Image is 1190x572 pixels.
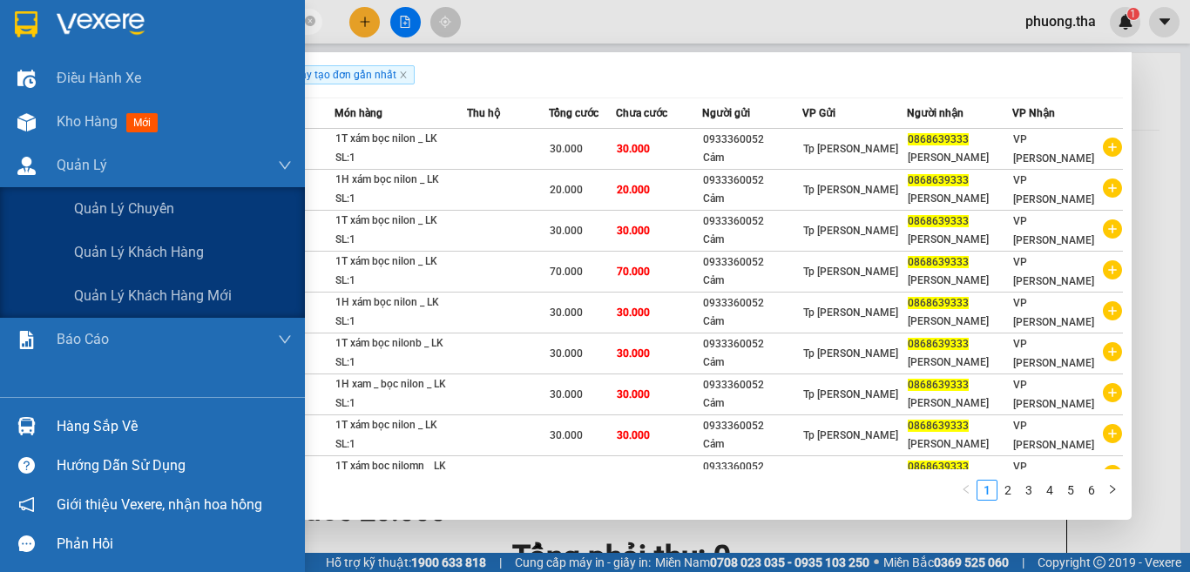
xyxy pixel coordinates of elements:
div: [PERSON_NAME] [908,149,1011,167]
div: SL: 1 [335,435,466,454]
span: 30.000 [617,306,650,319]
span: VP [PERSON_NAME] [1013,338,1094,369]
div: 1T xám bọc nilon _ LK [335,212,466,231]
span: VP [PERSON_NAME] [1013,215,1094,246]
span: VP [PERSON_NAME] [1013,256,1094,287]
span: Tp [PERSON_NAME] [803,225,898,237]
div: Cảm [703,353,801,372]
span: 0868639333 [908,379,969,391]
span: down [278,333,292,347]
img: warehouse-icon [17,70,36,88]
a: 2 [998,481,1018,500]
div: [PERSON_NAME] [908,231,1011,249]
span: 0868639333 [908,133,969,145]
span: Tổng cước [549,107,598,119]
div: [PERSON_NAME] [908,394,1011,413]
span: VP [PERSON_NAME] [1013,297,1094,328]
div: Hàng sắp về [57,414,292,440]
img: warehouse-icon [17,157,36,175]
div: Cảm [703,313,801,331]
div: SL: 1 [335,394,466,414]
span: Ngày tạo đơn gần nhất [280,65,415,84]
span: Món hàng [335,107,382,119]
span: VP [PERSON_NAME] [1013,420,1094,451]
span: plus-circle [1103,260,1122,279]
span: Tp [PERSON_NAME] [803,347,898,360]
div: 1T xám bọc nilon _ LK [335,252,466,272]
div: SL: 1 [335,231,466,250]
div: Cảm [703,272,801,290]
div: 1H xam _ bọc nilon _ LK [335,375,466,394]
div: 1H xám bọc nilon _ LK [335,171,466,190]
span: message [18,535,35,552]
span: Tp [PERSON_NAME] [803,143,898,155]
a: 4 [1040,481,1059,500]
li: 5 [1060,480,1081,501]
span: 20.000 [617,184,650,196]
span: Quản lý khách hàng [74,241,204,263]
span: VP Gửi [802,107,835,119]
a: 3 [1019,481,1038,500]
div: SL: 1 [335,190,466,209]
li: Next Page [1102,480,1123,501]
div: 1T xám bọc nilonb _ LK [335,334,466,353]
span: mới [126,113,158,132]
div: 1T xám bọc nilon _ LK [335,416,466,435]
div: Cảm [703,149,801,167]
span: 0868639333 [908,338,969,350]
span: 0868639333 [908,215,969,227]
img: warehouse-icon [17,417,36,435]
li: 2 [997,480,1018,501]
span: 30.000 [550,143,583,155]
li: 6 [1081,480,1102,501]
span: right [1107,484,1118,495]
span: 20.000 [550,184,583,196]
span: VP [PERSON_NAME] [1013,461,1094,492]
span: 30.000 [550,347,583,360]
div: 0933360052 [703,172,801,190]
span: plus-circle [1103,342,1122,361]
div: 0933360052 [703,417,801,435]
span: Điều hành xe [57,67,141,89]
li: 4 [1039,480,1060,501]
div: 1H xám bọc nilon _ LK [335,293,466,313]
div: Cảm [703,435,801,454]
span: Tp [PERSON_NAME] [803,388,898,400]
span: 30.000 [617,429,650,441]
span: Giới thiệu Vexere, nhận hoa hồng [57,494,262,515]
span: 0868639333 [908,461,969,473]
span: Người nhận [907,107,963,119]
span: Người gửi [702,107,750,119]
span: Quản lý khách hàng mới [74,285,232,306]
span: plus-circle [1103,301,1122,320]
span: Báo cáo [57,328,109,350]
img: warehouse-icon [17,113,36,131]
span: 0868639333 [908,297,969,309]
span: Tp [PERSON_NAME] [803,306,898,319]
span: Thu hộ [467,107,500,119]
div: Cảm [703,394,801,413]
button: left [956,480,977,501]
div: 1T xám bọc nilon _ LK [335,130,466,149]
span: Tp [PERSON_NAME] [803,429,898,441]
span: plus-circle [1103,383,1122,402]
li: 3 [1018,480,1039,501]
span: 70.000 [550,266,583,278]
span: close [399,71,408,79]
span: plus-circle [1103,465,1122,484]
span: Quản lý chuyến [74,198,174,219]
span: 30.000 [550,306,583,319]
span: plus-circle [1103,219,1122,239]
div: SL: 1 [335,149,466,168]
span: 30.000 [617,143,650,155]
span: 30.000 [617,225,650,237]
button: right [1102,480,1123,501]
span: VP [PERSON_NAME] [1013,133,1094,165]
span: Tp [PERSON_NAME] [803,266,898,278]
li: Previous Page [956,480,977,501]
div: SL: 1 [335,272,466,291]
span: VP Nhận [1012,107,1055,119]
span: plus-circle [1103,178,1122,198]
span: VP [PERSON_NAME] [1013,174,1094,205]
a: 5 [1061,481,1080,500]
